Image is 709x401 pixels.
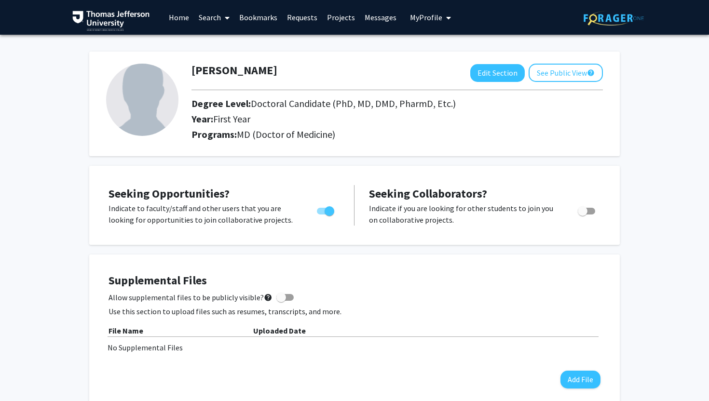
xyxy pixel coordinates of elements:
span: First Year [213,113,250,125]
div: Toggle [313,202,340,217]
a: Bookmarks [234,0,282,34]
span: Doctoral Candidate (PhD, MD, DMD, PharmD, Etc.) [251,97,456,109]
b: Uploaded Date [253,326,306,335]
h1: [PERSON_NAME] [191,64,277,78]
h2: Programs: [191,129,603,140]
img: Thomas Jefferson University Logo [72,11,150,31]
iframe: Chat [7,358,41,394]
a: Requests [282,0,322,34]
button: Edit Section [470,64,525,82]
span: Seeking Opportunities? [109,186,230,201]
p: Indicate to faculty/staff and other users that you are looking for opportunities to join collabor... [109,202,299,226]
span: My Profile [410,13,442,22]
img: ForagerOne Logo [584,11,644,26]
button: Add File [560,371,600,388]
a: Projects [322,0,360,34]
button: See Public View [529,64,603,82]
h2: Degree Level: [191,98,529,109]
mat-icon: help [264,292,273,303]
a: Messages [360,0,401,34]
p: Use this section to upload files such as resumes, transcripts, and more. [109,306,600,317]
span: MD (Doctor of Medicine) [237,128,335,140]
span: Allow supplemental files to be publicly visible? [109,292,273,303]
div: Toggle [574,202,600,217]
mat-icon: help [587,67,595,79]
img: Profile Picture [106,64,178,136]
span: Seeking Collaborators? [369,186,487,201]
a: Search [194,0,234,34]
div: No Supplemental Files [108,342,601,353]
h4: Supplemental Files [109,274,600,288]
p: Indicate if you are looking for other students to join you on collaborative projects. [369,202,559,226]
h2: Year: [191,113,529,125]
a: Home [164,0,194,34]
b: File Name [109,326,143,335]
